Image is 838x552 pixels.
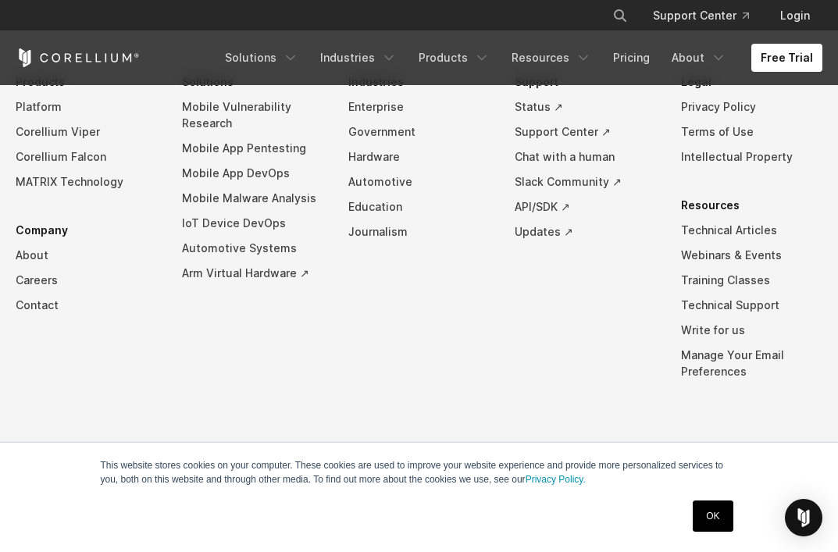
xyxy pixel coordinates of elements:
[216,44,822,72] div: Navigation Menu
[515,219,656,244] a: Updates ↗
[606,2,634,30] button: Search
[515,94,656,119] a: Status ↗
[681,119,822,144] a: Terms of Use
[182,211,323,236] a: IoT Device DevOps
[662,44,736,72] a: About
[526,474,586,485] a: Privacy Policy.
[16,48,140,67] a: Corellium Home
[311,44,406,72] a: Industries
[16,144,157,169] a: Corellium Falcon
[681,243,822,268] a: Webinars & Events
[182,236,323,261] a: Automotive Systems
[502,44,601,72] a: Resources
[751,44,822,72] a: Free Trial
[16,69,822,408] div: Navigation Menu
[348,94,490,119] a: Enterprise
[681,293,822,318] a: Technical Support
[16,119,157,144] a: Corellium Viper
[348,169,490,194] a: Automotive
[515,119,656,144] a: Support Center ↗
[681,144,822,169] a: Intellectual Property
[182,186,323,211] a: Mobile Malware Analysis
[681,318,822,343] a: Write for us
[348,144,490,169] a: Hardware
[101,458,738,486] p: This website stores cookies on your computer. These cookies are used to improve your website expe...
[604,44,659,72] a: Pricing
[182,161,323,186] a: Mobile App DevOps
[16,243,157,268] a: About
[681,94,822,119] a: Privacy Policy
[681,268,822,293] a: Training Classes
[16,293,157,318] a: Contact
[182,261,323,286] a: Arm Virtual Hardware ↗
[681,218,822,243] a: Technical Articles
[16,268,157,293] a: Careers
[768,2,822,30] a: Login
[216,44,308,72] a: Solutions
[182,94,323,136] a: Mobile Vulnerability Research
[594,2,822,30] div: Navigation Menu
[16,169,157,194] a: MATRIX Technology
[182,136,323,161] a: Mobile App Pentesting
[640,2,761,30] a: Support Center
[515,169,656,194] a: Slack Community ↗
[693,500,733,532] a: OK
[16,94,157,119] a: Platform
[348,194,490,219] a: Education
[681,343,822,384] a: Manage Your Email Preferences
[785,499,822,536] div: Open Intercom Messenger
[348,219,490,244] a: Journalism
[515,194,656,219] a: API/SDK ↗
[409,44,499,72] a: Products
[515,144,656,169] a: Chat with a human
[348,119,490,144] a: Government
